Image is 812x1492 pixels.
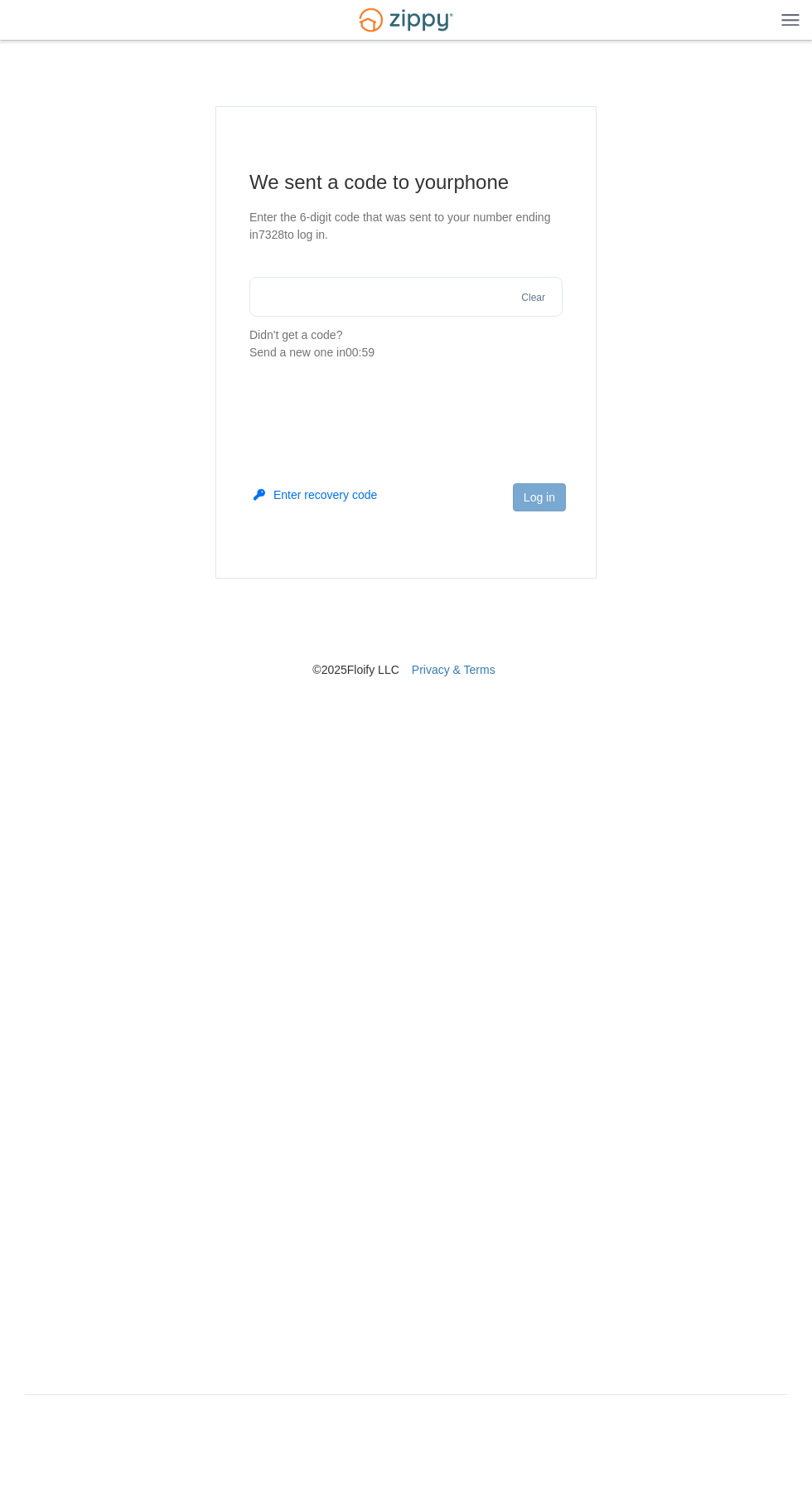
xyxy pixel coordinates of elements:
h1: We sent a code to your phone [249,169,563,196]
p: Enter the 6-digit code that was sent to your number ending in 7328 to log in. [249,209,563,244]
button: Enter recovery code [254,487,377,503]
img: Mobile Dropdown Menu [781,13,800,26]
nav: © 2025 Floify LLC [25,579,787,678]
a: Privacy & Terms [412,663,495,676]
button: Log in [513,483,566,511]
p: Didn't get a code? [249,327,563,361]
button: Clear [516,290,550,306]
img: Logo [349,1,463,40]
div: Send a new one in 00:59 [249,344,563,361]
